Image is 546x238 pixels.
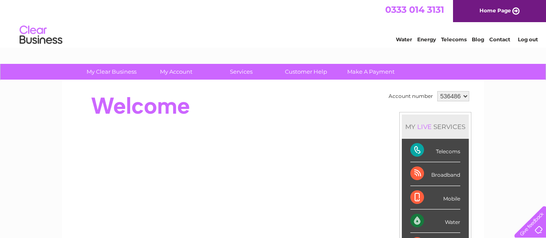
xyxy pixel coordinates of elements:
td: Account number [386,89,435,103]
img: logo.png [19,22,63,48]
a: Telecoms [441,36,467,43]
div: MY SERVICES [402,115,469,139]
div: Mobile [410,186,460,209]
a: Water [396,36,412,43]
a: My Account [141,64,212,80]
div: Broadband [410,162,460,186]
a: Blog [472,36,484,43]
a: Customer Help [271,64,341,80]
a: Contact [489,36,510,43]
div: Water [410,209,460,233]
div: Telecoms [410,139,460,162]
a: Log out [518,36,538,43]
a: My Clear Business [76,64,147,80]
div: LIVE [415,123,433,131]
a: Energy [417,36,436,43]
a: Services [206,64,276,80]
a: Make A Payment [336,64,406,80]
a: 0333 014 3131 [385,4,444,15]
div: Clear Business is a trading name of Verastar Limited (registered in [GEOGRAPHIC_DATA] No. 3667643... [72,5,475,41]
